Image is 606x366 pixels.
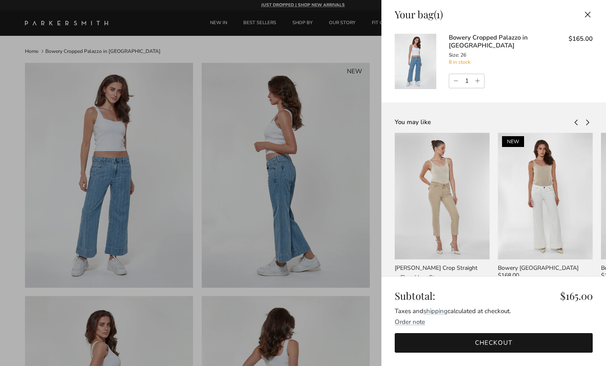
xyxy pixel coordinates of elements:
div: Taxes and calculated at checkout. [395,306,593,316]
a: Checkout [395,333,593,353]
input: Quantity [460,75,473,88]
span: $165.00 [569,35,593,43]
a: Decrease quantity [449,74,460,88]
a: Bowery Cropped Palazzo in [GEOGRAPHIC_DATA] [449,33,528,50]
toggle-target: Order note [395,318,425,326]
span: $165.00 [560,290,593,302]
a: Bowery [GEOGRAPHIC_DATA] $168.00 [498,264,593,282]
span: (1) [434,7,443,21]
span: $168.00 [498,271,519,280]
a: shipping [423,307,448,315]
div: Subtotal: [395,290,593,302]
div: 8 in stock [449,58,556,66]
a: Increase quantity [473,74,484,88]
div: [PERSON_NAME] Crop Straight w/Raw Hem Stone [395,264,490,282]
iframe: Sign Up via Text for Offers [7,334,85,359]
a: [PERSON_NAME] Crop Straight w/Raw Hem Stone [395,264,490,291]
span: Size: [449,52,459,58]
div: You may like [395,118,571,127]
span: 26 [460,52,466,58]
div: Your bag [395,8,443,20]
div: Bowery [GEOGRAPHIC_DATA] [498,264,593,273]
